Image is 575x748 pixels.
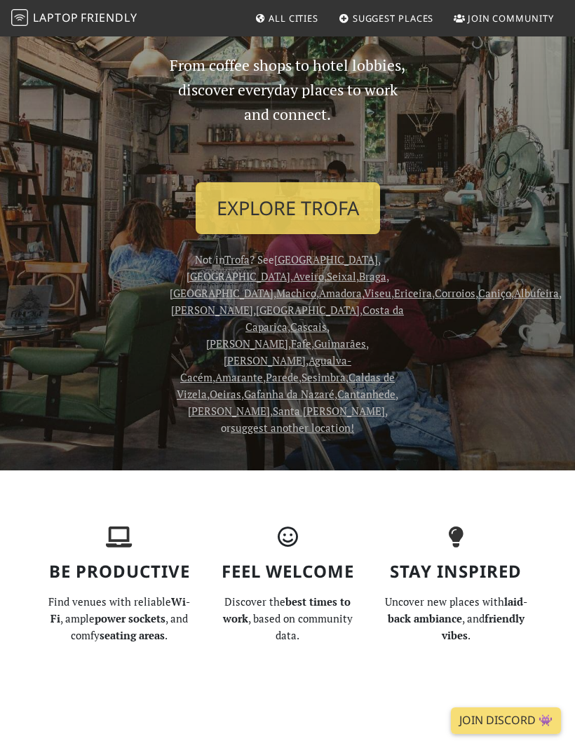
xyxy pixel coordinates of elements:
[210,387,241,401] a: Oeiras
[231,421,354,435] a: suggest another location!
[11,9,28,26] img: LaptopFriendly
[100,628,165,642] strong: seating areas
[291,336,311,351] a: Fafe
[314,336,366,351] a: Guimarães
[302,370,346,384] a: Sesimbra
[394,286,432,300] a: Ericeira
[256,303,360,317] a: [GEOGRAPHIC_DATA]
[451,707,561,734] a: Join Discord 👾
[95,611,165,625] strong: power sockets
[50,594,190,625] strong: Wi-Fi
[224,252,250,266] a: Trofa
[196,182,380,234] a: Explore Trofa
[337,387,395,401] a: Cantanhede
[293,269,324,283] a: Aveiro
[171,303,253,317] a: [PERSON_NAME]
[224,353,306,367] a: [PERSON_NAME]
[514,286,559,300] a: Albufeira
[11,6,137,31] a: LaptopFriendly LaptopFriendly
[380,593,532,644] p: Uncover new places with , and .
[380,562,532,582] h3: Stay Inspired
[333,6,440,31] a: Suggest Places
[290,320,327,334] a: Cascais
[244,387,334,401] a: Gafanha da Nazaré
[249,6,324,31] a: All Cities
[266,370,299,384] a: Parede
[170,252,562,435] span: Not in ? See , , , , , , , , , , , , , , , , , , , , , , , , , , , , , , , or
[212,593,363,644] p: Discover the , based on community data.
[273,404,385,418] a: Santa [PERSON_NAME]
[188,404,270,418] a: [PERSON_NAME]
[359,269,386,283] a: Braga
[81,10,137,25] span: Friendly
[468,12,554,25] span: Join Community
[327,269,356,283] a: Seixal
[364,286,391,300] a: Viseu
[212,562,363,582] h3: Feel Welcome
[319,286,362,300] a: Amadora
[388,594,527,625] strong: laid-back ambiance
[180,353,351,384] a: Agualva-Cacém
[269,12,318,25] span: All Cities
[448,6,560,31] a: Join Community
[435,286,475,300] a: Corroios
[478,286,511,300] a: Caniço
[276,286,316,300] a: Machico
[274,252,378,266] a: [GEOGRAPHIC_DATA]
[206,336,288,351] a: [PERSON_NAME]
[187,269,290,283] a: [GEOGRAPHIC_DATA]
[33,10,79,25] span: Laptop
[43,593,195,644] p: Find venues with reliable , ample , and comfy .
[170,53,405,171] p: From coffee shops to hotel lobbies, discover everyday places to work and connect.
[170,286,273,300] a: [GEOGRAPHIC_DATA]
[215,370,263,384] a: Amarante
[353,12,434,25] span: Suggest Places
[245,303,404,334] a: Costa da Caparica
[223,594,351,625] strong: best times to work
[442,611,525,642] strong: friendly vibes
[43,562,195,582] h3: Be Productive
[177,370,395,401] a: Caldas de Vizela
